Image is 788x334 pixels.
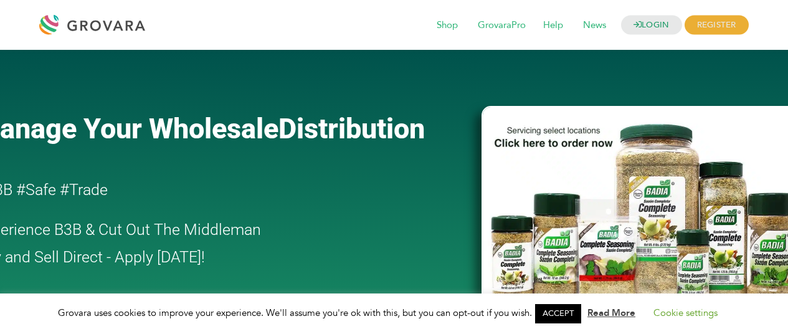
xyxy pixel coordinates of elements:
a: Help [534,19,572,32]
a: Read More [587,307,635,319]
span: Help [534,14,572,37]
span: REGISTER [685,16,749,35]
span: News [574,14,615,37]
a: Shop [428,19,467,32]
a: News [574,19,615,32]
span: Shop [428,14,467,37]
a: GrovaraPro [469,19,534,32]
a: Cookie settings [653,307,718,319]
a: LOGIN [621,16,682,35]
span: Grovara uses cookies to improve your experience. We'll assume you're ok with this, but you can op... [58,307,730,319]
a: ACCEPT [535,304,581,323]
span: Distribution [278,112,425,145]
span: GrovaraPro [469,14,534,37]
